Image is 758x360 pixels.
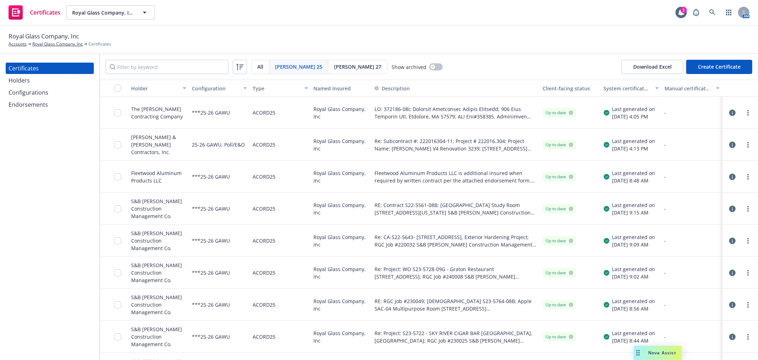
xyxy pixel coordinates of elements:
div: S&B [PERSON_NAME] Construction Management Co. [131,293,186,316]
div: [DATE] 8:56 AM [612,305,655,312]
button: Named Insured [311,80,372,97]
div: S&B [PERSON_NAME] Construction Management Co. [131,325,186,348]
button: Re: Project: WO S23-5728-09G - Graton Restaurant [STREET_ADDRESS]; RGC Job #240008 S&B [PERSON_NA... [375,265,537,280]
input: Select all [114,85,121,92]
div: Holder [131,85,178,92]
div: Manual certificate last generated [665,85,712,92]
a: more [744,269,752,277]
div: Up to date [545,174,573,180]
button: Fleetwood Aluminum Products LLC is additional insured when required by written contract per the a... [375,169,537,184]
div: ACORD25 [253,229,275,252]
input: Toggle Row Selected [114,173,121,180]
button: Type [250,80,311,97]
div: Last generated on [612,105,655,113]
div: Last generated on [612,233,655,241]
div: Up to date [545,334,573,340]
div: S&B [PERSON_NAME] Construction Management Co. [131,197,186,220]
button: RE: RGC Job #230049; [DEMOGRAPHIC_DATA] S23-5764-08B; Apple SAC-04 Multipurpose Room [STREET_ADDR... [375,297,537,312]
div: - [665,141,720,148]
button: Configuration [189,80,250,97]
span: Nova Assist [648,350,676,356]
span: Certificates [30,10,60,15]
div: Royal Glass Company, Inc [311,225,372,257]
button: Download Excel [622,60,683,74]
a: more [744,173,752,181]
div: - [665,109,720,116]
div: Up to date [545,110,573,116]
a: Switch app [722,5,736,20]
div: Endorsements [9,99,48,110]
input: Toggle Row Selected [114,237,121,244]
div: Drag to move [634,346,643,360]
div: Named Insured [314,85,369,92]
div: ACORD25 [253,293,275,316]
div: System certificate last generated [604,85,651,92]
div: ACORD25 [253,101,275,124]
div: 1 [681,7,687,13]
div: Up to date [545,270,573,276]
div: Royal Glass Company, Inc [311,129,372,161]
div: Type [253,85,300,92]
div: Last generated on [612,137,655,145]
button: Holder [128,80,189,97]
button: Client-facing status [540,80,601,97]
div: - [665,301,720,308]
span: Certificates [88,41,111,47]
div: Configurations [9,87,48,98]
a: more [744,141,752,149]
a: more [744,237,752,245]
a: Royal Glass Company, Inc [32,41,83,47]
button: Manual certificate last generated [662,80,722,97]
a: Accounts [9,41,27,47]
input: Toggle Row Selected [114,205,121,212]
div: [DATE] 8:48 AM [612,177,655,184]
button: Re: CA-S22-5643- [STREET_ADDRESS], Exterior Hardening Project; RGC Job #220032 S&B [PERSON_NAME] ... [375,233,537,248]
div: 25-26 GAWU, Poll/E&O [192,133,245,156]
div: Last generated on [612,297,655,305]
a: Report a Bug [689,5,703,20]
button: LO: 372186-08I; Dolorsit Ametconsec Adipis Elitsedd; 906 Eius Temporin Utl, Etdolore, MA 57579; A... [375,105,537,120]
span: [PERSON_NAME] 25 [275,63,322,70]
button: Nova Assist [634,346,682,360]
div: - [665,269,720,276]
div: [DATE] 4:13 PM [612,145,655,152]
div: ACORD25 [253,261,275,284]
div: Last generated on [612,329,655,337]
div: ACORD25 [253,133,275,156]
span: RE: Contract S22-5561-08B; [GEOGRAPHIC_DATA] Study Room [STREET_ADDRESS][US_STATE] S&B [PERSON_NA... [375,201,537,216]
button: Re: Project: S23-5722 - SKY RIVER CIGAR BAR [GEOGRAPHIC_DATA], [GEOGRAPHIC_DATA]; RGC Job #230025... [375,329,537,344]
div: Certificates [9,63,39,74]
div: [DATE] 8:44 AM [612,337,655,344]
div: Up to date [545,206,573,212]
div: Up to date [545,302,573,308]
div: ACORD25 [253,165,275,188]
span: Show archived [392,63,426,71]
span: Royal Glass Company, Inc [72,9,134,16]
div: [DATE] 4:05 PM [612,113,655,120]
div: [DATE] 9:02 AM [612,273,655,280]
span: Royal Glass Company, Inc [9,32,79,41]
div: Client-facing status [543,85,598,92]
div: Last generated on [612,169,655,177]
a: Certificates [6,63,94,74]
div: Royal Glass Company, Inc [311,257,372,289]
div: S&B [PERSON_NAME] Construction Management Co. [131,261,186,284]
div: ACORD25 [253,197,275,220]
div: Fleetwood Aluminum Products LLC [131,169,186,184]
input: Toggle Row Selected [114,333,121,340]
div: Configuration [192,85,239,92]
button: Description [375,85,410,92]
div: Royal Glass Company, Inc [311,193,372,225]
div: ACORD25 [253,325,275,348]
div: Royal Glass Company, Inc [311,97,372,129]
div: Holders [9,75,30,86]
input: Toggle Row Selected [114,269,121,276]
a: Endorsements [6,99,94,110]
a: more [744,108,752,117]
